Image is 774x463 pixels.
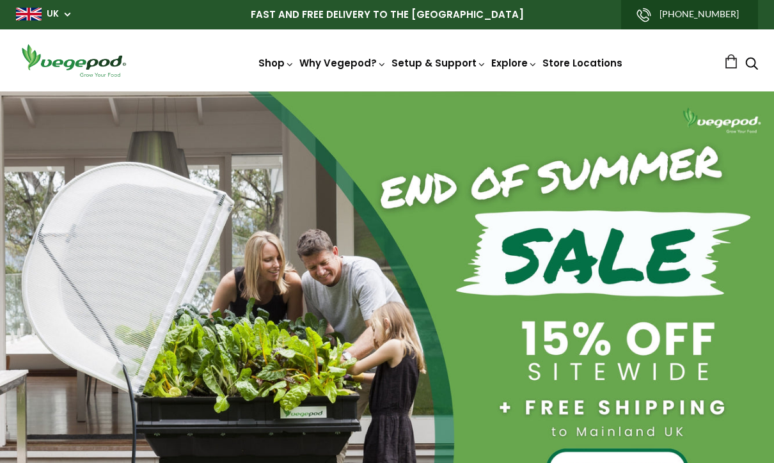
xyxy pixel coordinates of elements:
img: Vegepod [16,42,131,79]
a: Setup & Support [391,56,486,70]
a: Why Vegepod? [299,56,386,70]
a: Store Locations [542,56,622,70]
a: Shop [258,56,294,70]
a: Search [745,58,758,72]
img: gb_large.png [16,8,42,20]
a: UK [47,8,59,20]
a: Explore [491,56,537,70]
